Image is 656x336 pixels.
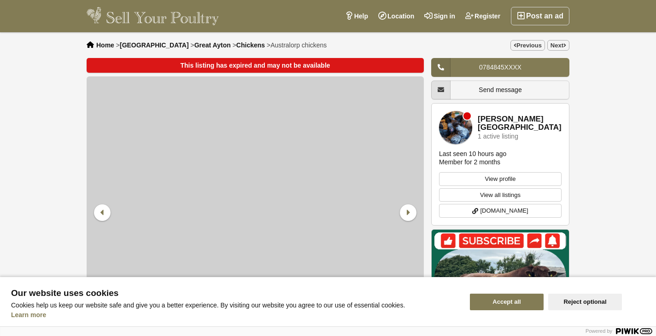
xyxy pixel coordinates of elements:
[11,289,459,298] span: Our website uses cookies
[460,7,505,25] a: Register
[547,40,569,51] a: Next
[233,41,265,49] li: >
[480,206,528,215] span: [DOMAIN_NAME]
[479,86,521,93] span: Send message
[419,7,460,25] a: Sign in
[470,294,544,310] button: Accept all
[510,40,545,51] a: Previous
[439,111,472,144] img: Stell House Farm
[120,41,189,49] a: [GEOGRAPHIC_DATA]
[96,41,114,49] a: Home
[340,7,373,25] a: Help
[511,7,569,25] a: Post an ad
[116,41,189,49] li: >
[478,133,518,140] div: 1 active listing
[190,41,230,49] li: >
[439,150,506,158] div: Last seen 10 hours ago
[586,328,612,334] span: Powered by
[373,7,419,25] a: Location
[431,58,569,77] a: 0784845XXXX
[11,301,459,309] p: Cookies help us keep our website safe and give you a better experience. By visiting our website y...
[439,204,562,218] a: [DOMAIN_NAME]
[194,41,231,49] a: Great Ayton
[236,41,265,49] a: Chickens
[548,294,622,310] button: Reject optional
[431,81,569,99] a: Send message
[87,58,424,73] div: This listing has expired and may not be available
[11,311,46,319] a: Learn more
[478,115,562,132] a: [PERSON_NAME][GEOGRAPHIC_DATA]
[463,112,471,120] div: Member is offline
[439,188,562,202] a: View all listings
[439,172,562,186] a: View profile
[267,41,327,49] li: >
[270,41,327,49] span: Australorp chickens
[439,158,500,166] div: Member for 2 months
[479,64,521,71] span: 0784845XXXX
[87,7,219,25] img: Sell Your Poultry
